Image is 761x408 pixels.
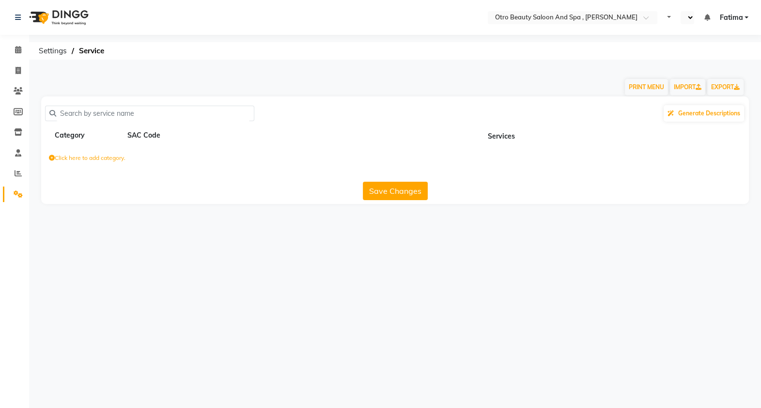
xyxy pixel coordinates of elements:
button: Generate Descriptions [664,105,744,122]
span: Fatima [719,13,743,23]
button: Save Changes [363,182,428,200]
div: SAC Code [126,129,195,141]
span: Generate Descriptions [678,110,740,117]
th: Services [253,126,749,145]
img: logo [25,4,91,31]
span: Settings [34,42,72,60]
a: IMPORT [670,79,705,95]
input: Search by service name [56,106,250,121]
a: EXPORT [707,79,744,95]
label: Click here to add category. [49,154,125,162]
div: Category [54,129,123,141]
span: Service [74,42,109,60]
button: PRINT MENU [625,79,668,95]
